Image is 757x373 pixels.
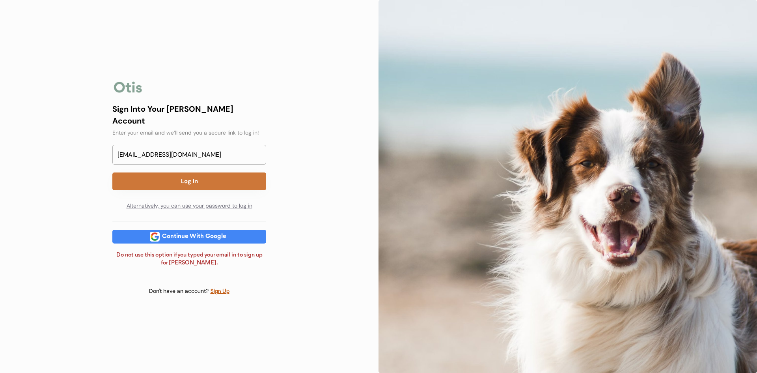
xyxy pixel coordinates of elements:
div: Alternatively, you can use your password to log in [112,198,266,214]
button: Log In [112,172,266,190]
div: Sign Up [210,287,230,296]
div: Continue With Google [160,234,229,240]
div: Don't have an account? [149,287,210,295]
div: Enter your email and we’ll send you a secure link to log in! [112,129,266,137]
div: Sign Into Your [PERSON_NAME] Account [112,103,266,127]
input: Email Address [112,145,266,165]
div: Do not use this option if you typed your email in to sign up for [PERSON_NAME]. [112,251,266,267]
